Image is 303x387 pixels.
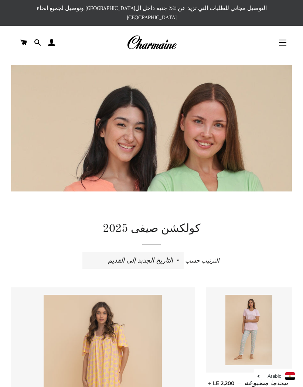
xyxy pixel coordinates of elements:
[185,257,219,264] span: الترتيب حسب
[237,380,241,387] span: —
[210,380,234,387] span: LE 2,200
[244,379,288,387] span: بيجاما مطبوعه
[127,34,177,51] img: Charmaine Egypt
[258,372,295,380] a: Arabic
[11,221,292,237] h1: كولكشن صيفى 2025
[268,374,281,378] i: Arabic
